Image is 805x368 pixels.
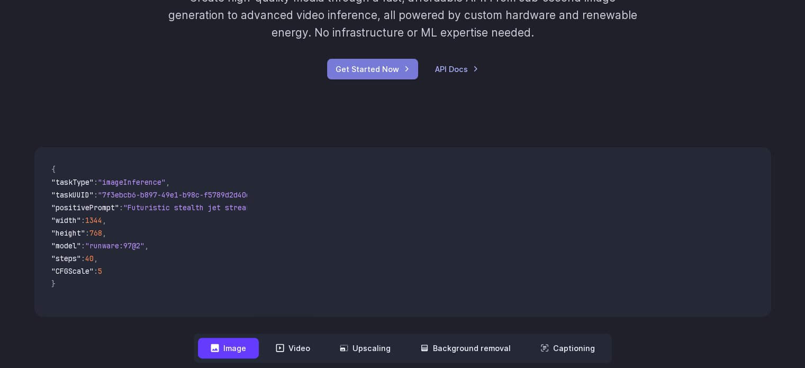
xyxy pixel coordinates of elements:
[51,165,56,174] span: {
[98,190,259,200] span: "7f3ebcb6-b897-49e1-b98c-f5789d2d40d7"
[81,241,85,250] span: :
[94,177,98,187] span: :
[327,59,418,79] a: Get Started Now
[81,216,85,225] span: :
[51,254,81,263] span: "steps"
[98,266,102,276] span: 5
[85,228,89,238] span: :
[102,228,106,238] span: ,
[85,241,144,250] span: "runware:97@2"
[119,203,123,212] span: :
[123,203,509,212] span: "Futuristic stealth jet streaking through a neon-lit cityscape with glowing purple exhaust"
[98,177,166,187] span: "imageInference"
[51,228,85,238] span: "height"
[51,190,94,200] span: "taskUUID"
[408,338,523,358] button: Background removal
[51,216,81,225] span: "width"
[51,266,94,276] span: "CFGScale"
[51,177,94,187] span: "taskType"
[94,254,98,263] span: ,
[327,338,403,358] button: Upscaling
[89,228,102,238] span: 768
[51,241,81,250] span: "model"
[528,338,608,358] button: Captioning
[51,203,119,212] span: "positivePrompt"
[198,338,259,358] button: Image
[94,190,98,200] span: :
[263,338,323,358] button: Video
[94,266,98,276] span: :
[85,216,102,225] span: 1344
[85,254,94,263] span: 40
[144,241,149,250] span: ,
[81,254,85,263] span: :
[166,177,170,187] span: ,
[102,216,106,225] span: ,
[51,279,56,289] span: }
[435,63,478,75] a: API Docs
